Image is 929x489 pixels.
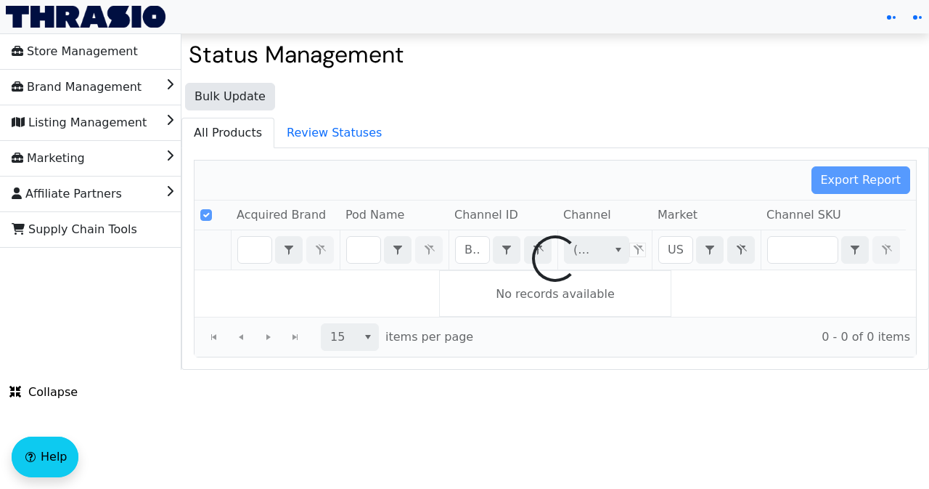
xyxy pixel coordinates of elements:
[12,76,142,99] span: Brand Management
[12,147,85,170] span: Marketing
[12,111,147,134] span: Listing Management
[182,118,274,147] span: All Products
[9,384,78,401] span: Collapse
[185,83,275,110] button: Bulk Update
[275,118,393,147] span: Review Statuses
[12,437,78,477] button: Help floatingactionbutton
[195,88,266,105] span: Bulk Update
[12,40,138,63] span: Store Management
[12,182,122,206] span: Affiliate Partners
[189,41,922,68] h2: Status Management
[41,448,67,466] span: Help
[12,218,137,241] span: Supply Chain Tools
[6,6,165,28] img: Thrasio Logo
